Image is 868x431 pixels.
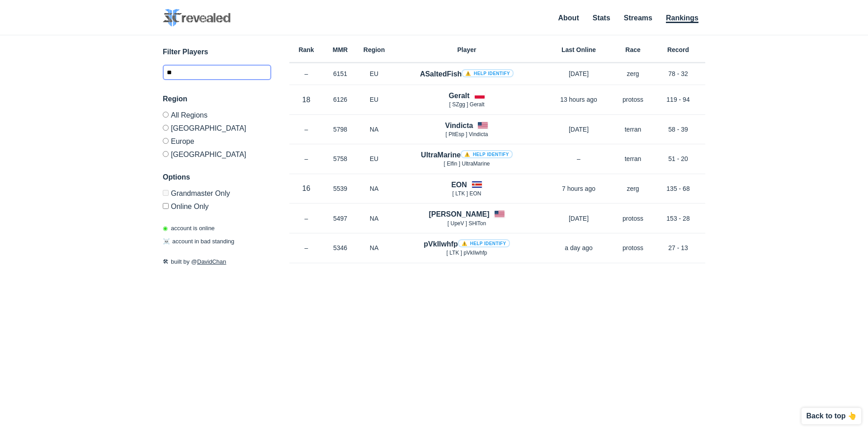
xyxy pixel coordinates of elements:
[651,125,705,134] p: 58 - 39
[421,150,513,160] h4: UltraMarine
[542,214,615,223] p: [DATE]
[357,95,391,104] p: EU
[449,101,484,108] span: [ SZgg ] Geralt
[558,14,579,22] a: About
[163,258,169,265] span: 🛠
[289,243,323,252] p: –
[448,220,486,227] span: [ UpeV ] SHlTon
[323,184,357,193] p: 5539
[453,190,481,197] span: [ LTK ] EON
[163,225,168,232] span: ◉
[542,95,615,104] p: 13 hours ago
[163,203,169,209] input: Online Only
[615,95,651,104] p: protoss
[163,147,271,158] label: [GEOGRAPHIC_DATA]
[461,150,513,158] a: ⚠️ Help identify
[163,112,271,121] label: All Regions
[357,243,391,252] p: NA
[289,95,323,105] p: 18
[289,183,323,194] p: 16
[289,214,323,223] p: –
[615,243,651,252] p: protoss
[163,190,271,199] label: Only Show accounts currently in Grandmaster
[163,138,169,144] input: Europe
[651,243,705,252] p: 27 - 13
[542,243,615,252] p: a day ago
[542,69,615,78] p: [DATE]
[615,47,651,53] h6: Race
[615,125,651,134] p: terran
[163,47,271,57] h3: Filter Players
[447,250,487,256] span: [ LTK ] pVkIlwhfp
[163,224,215,233] p: account is online
[651,184,705,193] p: 135 - 68
[666,14,698,23] a: Rankings
[446,131,488,137] span: [ PltEsp ] Vindicta
[323,47,357,53] h6: MMR
[163,257,271,266] p: built by @
[357,214,391,223] p: NA
[163,9,231,27] img: SC2 Revealed
[163,151,169,157] input: [GEOGRAPHIC_DATA]
[542,125,615,134] p: [DATE]
[391,47,542,53] h6: Player
[624,14,652,22] a: Streams
[357,154,391,163] p: EU
[357,69,391,78] p: EU
[163,94,271,104] h3: Region
[542,184,615,193] p: 7 hours ago
[357,184,391,193] p: NA
[323,154,357,163] p: 5758
[651,47,705,53] h6: Record
[323,243,357,252] p: 5346
[445,120,473,131] h4: Vindicta
[651,95,705,104] p: 119 - 94
[163,112,169,118] input: All Regions
[289,69,323,78] p: –
[462,69,514,77] a: ⚠️ Help identify
[615,184,651,193] p: zerg
[289,125,323,134] p: –
[197,258,226,265] a: DavidChan
[163,134,271,147] label: Europe
[651,214,705,223] p: 153 - 28
[163,121,271,134] label: [GEOGRAPHIC_DATA]
[163,199,271,210] label: Only show accounts currently laddering
[424,239,509,249] h4: pVkIlwhfp
[429,209,489,219] h4: [PERSON_NAME]
[163,237,234,246] p: account in bad standing
[806,412,857,420] p: Back to top 👆
[651,154,705,163] p: 51 - 20
[357,125,391,134] p: NA
[323,214,357,223] p: 5497
[448,90,469,101] h4: Geralt
[451,180,467,190] h4: EON
[163,172,271,183] h3: Options
[323,125,357,134] p: 5798
[443,161,490,167] span: [ Elfin ] UltraMarine
[357,47,391,53] h6: Region
[289,47,323,53] h6: Rank
[323,69,357,78] p: 6151
[163,190,169,196] input: Grandmaster Only
[542,154,615,163] p: –
[458,239,510,247] a: ⚠️ Help identify
[163,125,169,131] input: [GEOGRAPHIC_DATA]
[289,154,323,163] p: –
[542,47,615,53] h6: Last Online
[615,154,651,163] p: terran
[163,238,170,245] span: ☠️
[420,69,514,79] h4: ASaltedFish
[651,69,705,78] p: 78 - 32
[323,95,357,104] p: 6126
[593,14,610,22] a: Stats
[615,69,651,78] p: zerg
[615,214,651,223] p: protoss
